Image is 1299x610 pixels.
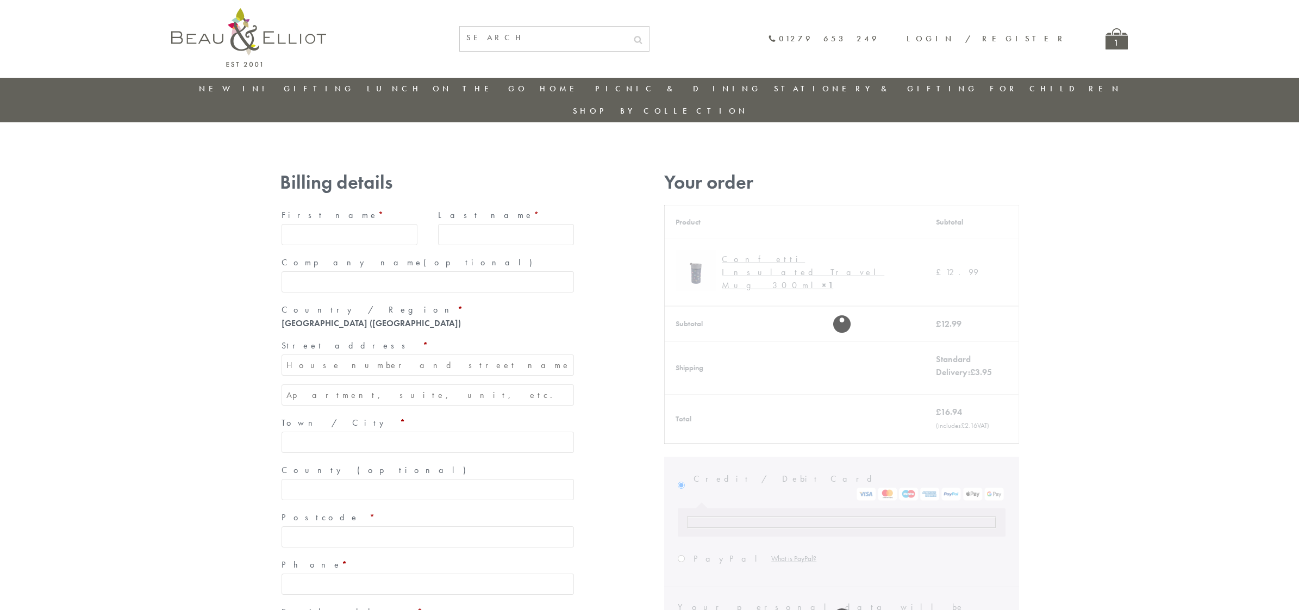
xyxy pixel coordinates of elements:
[282,384,574,406] input: Apartment, suite, unit, etc. (optional)
[990,83,1122,94] a: For Children
[282,254,574,271] label: Company name
[171,8,326,67] img: logo
[282,318,461,329] strong: [GEOGRAPHIC_DATA] ([GEOGRAPHIC_DATA])
[282,301,574,319] label: Country / Region
[595,83,761,94] a: Picnic & Dining
[367,83,528,94] a: Lunch On The Go
[774,83,978,94] a: Stationery & Gifting
[438,207,574,224] label: Last name
[280,171,576,194] h3: Billing details
[284,83,354,94] a: Gifting
[199,83,272,94] a: New in!
[768,34,879,43] a: 01279 653 249
[460,27,627,49] input: SEARCH
[282,354,574,376] input: House number and street name
[282,556,574,574] label: Phone
[282,462,574,479] label: County
[573,105,748,116] a: Shop by collection
[282,337,574,354] label: Street address
[664,171,1019,194] h3: Your order
[423,257,539,268] span: (optional)
[282,207,417,224] label: First name
[357,464,472,476] span: (optional)
[907,33,1067,44] a: Login / Register
[540,83,583,94] a: Home
[282,414,574,432] label: Town / City
[282,509,574,526] label: Postcode
[1106,28,1128,49] a: 1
